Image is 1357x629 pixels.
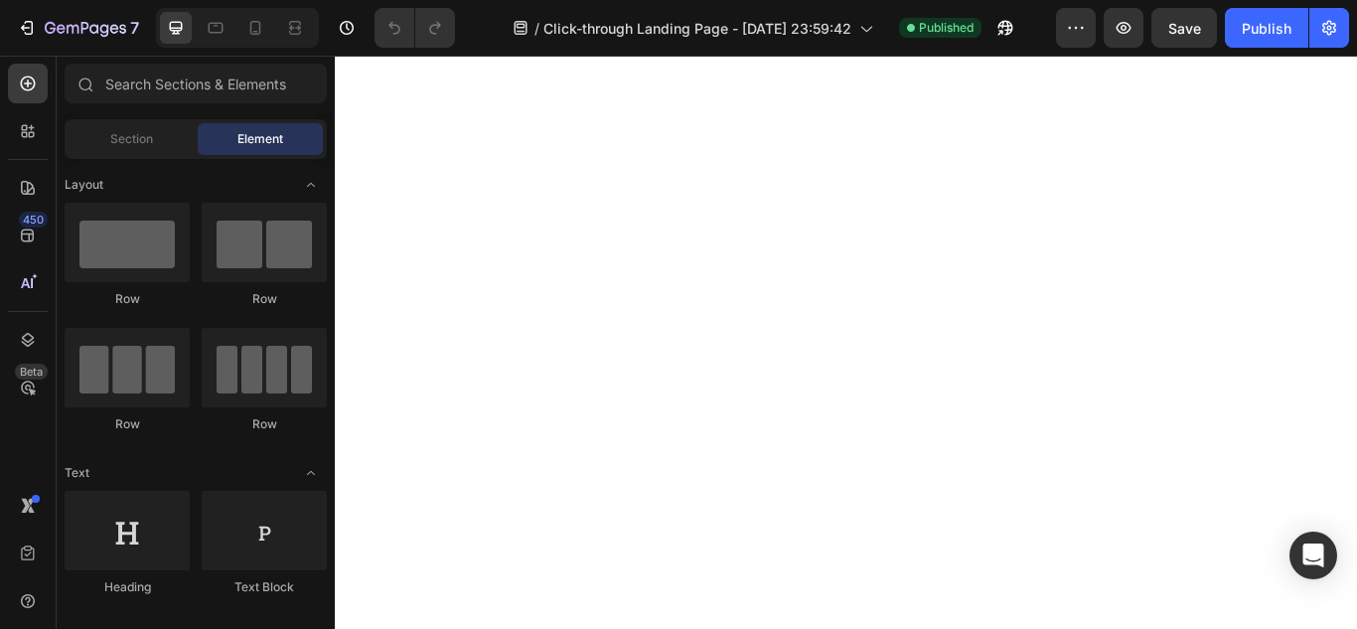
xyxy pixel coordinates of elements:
[202,290,327,308] div: Row
[202,415,327,433] div: Row
[8,8,148,48] button: 7
[295,169,327,201] span: Toggle open
[65,415,190,433] div: Row
[65,290,190,308] div: Row
[1289,532,1337,579] div: Open Intercom Messenger
[295,457,327,489] span: Toggle open
[130,16,139,40] p: 7
[65,64,327,103] input: Search Sections & Elements
[65,464,89,482] span: Text
[1225,8,1308,48] button: Publish
[919,19,974,37] span: Published
[110,130,153,148] span: Section
[1242,18,1291,39] div: Publish
[1151,8,1217,48] button: Save
[65,176,103,194] span: Layout
[375,8,455,48] div: Undo/Redo
[534,18,539,39] span: /
[335,51,1357,566] iframe: Design area
[202,578,327,596] div: Text Block
[237,130,283,148] span: Element
[65,578,190,596] div: Heading
[543,18,851,39] span: Click-through Landing Page - [DATE] 23:59:42
[19,212,48,228] div: 450
[1168,20,1201,37] span: Save
[15,364,48,380] div: Beta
